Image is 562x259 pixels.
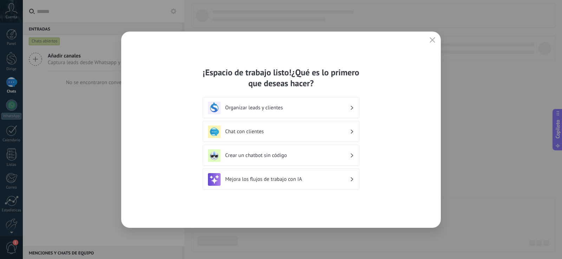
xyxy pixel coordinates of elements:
[225,152,287,159] font: Crear un chatbot sin código
[225,128,264,135] font: Chat con clientes
[248,67,359,89] font: ¿Qué es lo primero que deseas hacer?
[225,176,302,183] font: Mejora los flujos de trabajo con IA
[203,67,291,78] font: ¡Espacio de trabajo listo!
[225,104,283,111] font: Organizar leads y clientes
